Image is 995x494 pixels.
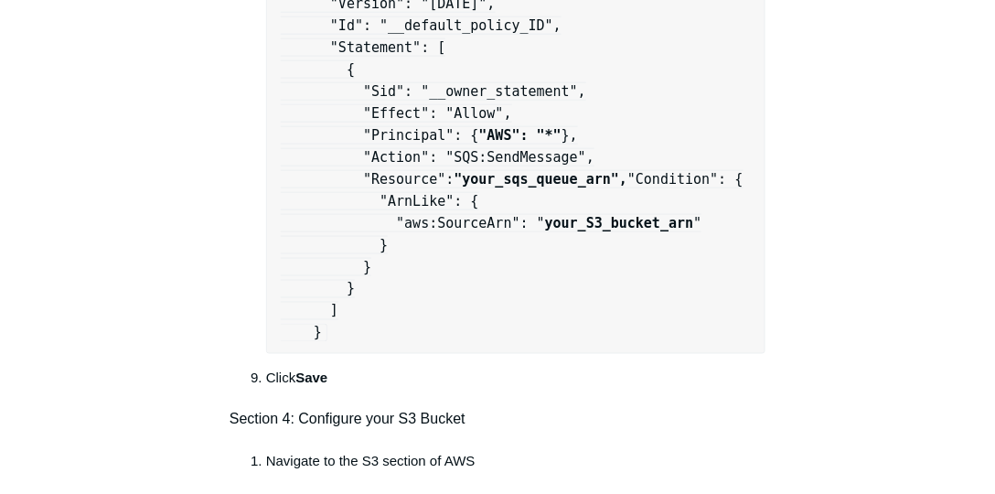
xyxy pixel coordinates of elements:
strong: "your_sqs_queue_arn", [455,171,628,188]
li: Click [266,368,765,390]
h4: Section 4: Configure your S3 Bucket [230,408,765,432]
strong: your_S3_bucket_arn [545,215,694,231]
strong: "AWS": "*" [479,127,562,144]
strong: Save [295,370,327,386]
